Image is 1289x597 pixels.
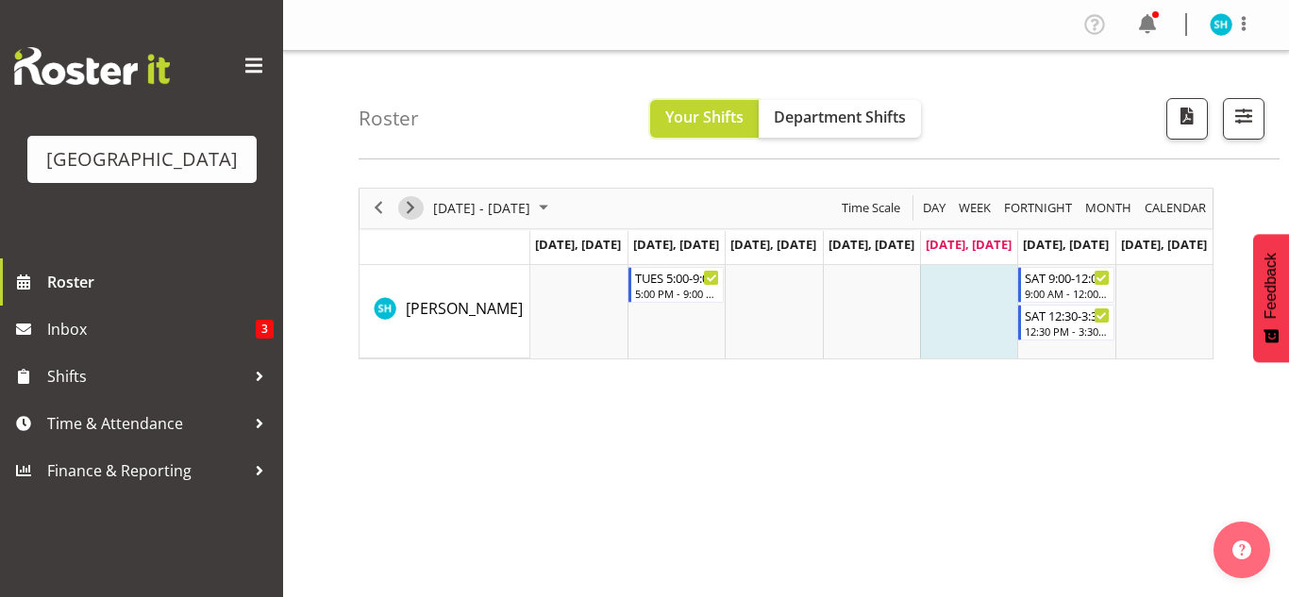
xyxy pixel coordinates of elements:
span: Time & Attendance [47,409,245,438]
button: Download a PDF of the roster according to the set date range. [1166,98,1208,140]
a: [PERSON_NAME] [406,297,523,320]
span: [PERSON_NAME] [406,298,523,319]
button: Timeline Month [1082,196,1135,220]
table: Timeline Week of August 15, 2025 [530,265,1213,358]
span: Shifts [47,362,245,390]
span: Roster [47,268,274,296]
div: SAT 12:30-3:30 [1025,306,1109,324]
div: 9:00 AM - 12:00 PM [1025,286,1109,301]
div: August 11 - 17, 2025 [427,189,560,228]
button: August 2025 [430,196,557,220]
span: [DATE], [DATE] [829,236,914,253]
button: Previous [366,196,392,220]
span: Day [921,196,947,220]
button: Department Shifts [759,100,921,138]
img: sarah-hartstonge11362.jpg [1210,13,1232,36]
div: previous period [362,189,394,228]
div: [GEOGRAPHIC_DATA] [46,145,238,174]
span: [DATE], [DATE] [1023,236,1109,253]
span: [DATE], [DATE] [633,236,719,253]
button: Timeline Week [956,196,995,220]
button: Month [1142,196,1210,220]
div: TUES 5:00-9:00 [635,268,719,287]
span: [DATE], [DATE] [535,236,621,253]
span: [DATE], [DATE] [926,236,1012,253]
button: Filter Shifts [1223,98,1264,140]
span: Month [1083,196,1133,220]
img: help-xxl-2.png [1232,540,1251,559]
button: Fortnight [1001,196,1076,220]
td: Sarah Hartstonge resource [360,265,530,358]
span: Your Shifts [665,107,744,127]
div: SAT 9:00-12:00 [1025,268,1109,287]
div: Sarah Hartstonge"s event - SAT 9:00-12:00 Begin From Saturday, August 16, 2025 at 9:00:00 AM GMT+... [1018,267,1113,303]
img: Rosterit website logo [14,47,170,85]
span: calendar [1143,196,1208,220]
div: Sarah Hartstonge"s event - TUES 5:00-9:00 Begin From Tuesday, August 12, 2025 at 5:00:00 PM GMT+1... [628,267,724,303]
div: 5:00 PM - 9:00 PM [635,286,719,301]
span: Finance & Reporting [47,456,245,485]
span: [DATE], [DATE] [1121,236,1207,253]
h4: Roster [359,108,419,129]
span: Feedback [1263,253,1280,319]
button: Next [398,196,424,220]
button: Timeline Day [920,196,949,220]
span: [DATE], [DATE] [730,236,816,253]
div: Sarah Hartstonge"s event - SAT 12:30-3:30 Begin From Saturday, August 16, 2025 at 12:30:00 PM GMT... [1018,305,1113,340]
div: next period [394,189,427,228]
button: Feedback - Show survey [1253,234,1289,362]
span: Fortnight [1002,196,1074,220]
span: [DATE] - [DATE] [431,196,532,220]
span: Time Scale [840,196,902,220]
span: Week [957,196,993,220]
button: Time Scale [839,196,904,220]
div: Timeline Week of August 15, 2025 [359,188,1214,359]
span: Department Shifts [774,107,906,127]
span: 3 [256,320,274,339]
button: Your Shifts [650,100,759,138]
div: 12:30 PM - 3:30 PM [1025,323,1109,339]
span: Inbox [47,315,256,343]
